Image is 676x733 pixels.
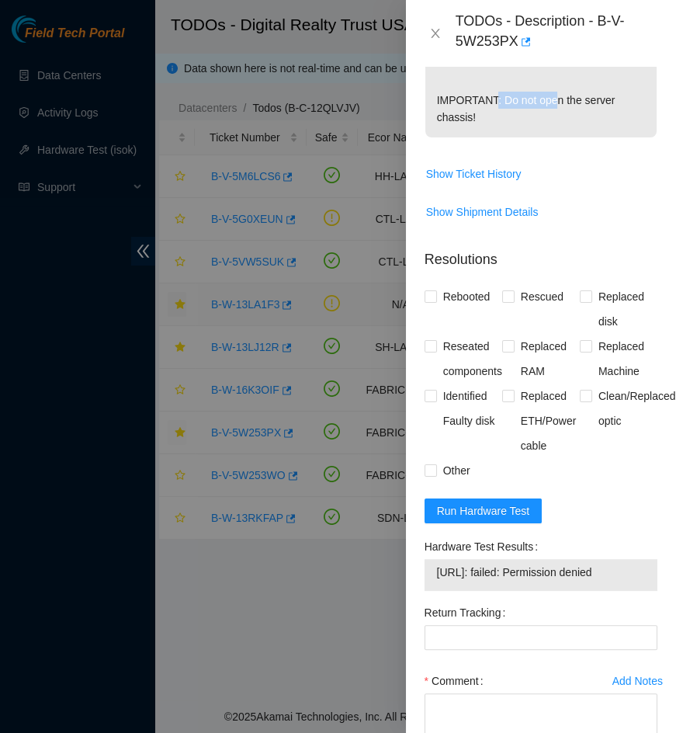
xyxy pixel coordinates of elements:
button: Close [425,26,446,41]
label: Comment [425,669,490,693]
button: Show Ticket History [425,162,522,186]
button: Run Hardware Test [425,499,543,523]
span: [URL]: failed: Permission denied [437,564,645,581]
label: Return Tracking [425,600,512,625]
span: Rescued [515,284,570,309]
button: Add Notes [612,669,664,693]
span: Other [437,458,477,483]
div: Add Notes [612,676,663,686]
span: close [429,27,442,40]
span: Run Hardware Test [437,502,530,519]
span: Replaced disk [592,284,657,334]
span: Show Shipment Details [426,203,539,221]
input: Return Tracking [425,625,657,650]
div: TODOs - Description - B-V-5W253PX [456,12,657,54]
label: Hardware Test Results [425,534,544,559]
span: Reseated components [437,334,508,384]
span: Replaced Machine [592,334,657,384]
p: Resolutions [425,237,657,270]
span: Show Ticket History [426,165,522,182]
span: Identified Faulty disk [437,384,502,433]
span: Replaced RAM [515,334,580,384]
span: Replaced ETH/Power cable [515,384,583,458]
span: Rebooted [437,284,497,309]
button: Show Shipment Details [425,200,539,224]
